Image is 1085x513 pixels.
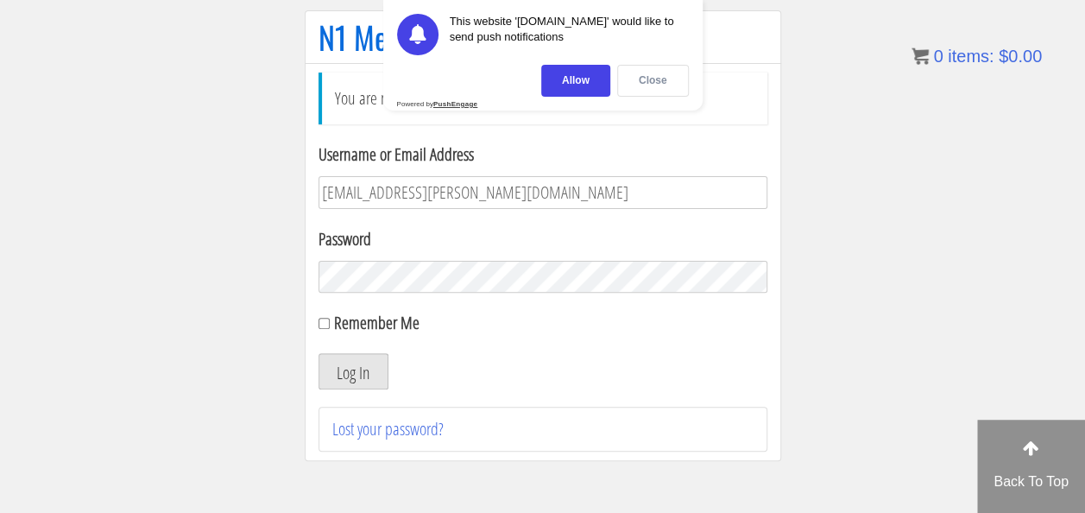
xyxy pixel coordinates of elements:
[912,47,929,65] img: icon11.png
[541,65,610,97] div: Allow
[319,20,767,54] h1: N1 Member Login
[319,73,767,124] li: You are now logged out.
[433,100,477,108] strong: PushEngage
[948,47,994,66] span: items:
[397,100,478,108] div: Powered by
[617,65,689,97] div: Close
[977,472,1085,492] p: Back To Top
[450,14,689,55] div: This website '[DOMAIN_NAME]' would like to send push notifications
[319,142,767,168] label: Username or Email Address
[999,47,1042,66] bdi: 0.00
[912,47,1042,66] a: 0 items: $0.00
[332,417,444,440] a: Lost your password?
[319,353,388,389] button: Log In
[999,47,1008,66] span: $
[334,311,419,334] label: Remember Me
[933,47,943,66] span: 0
[319,226,767,252] label: Password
